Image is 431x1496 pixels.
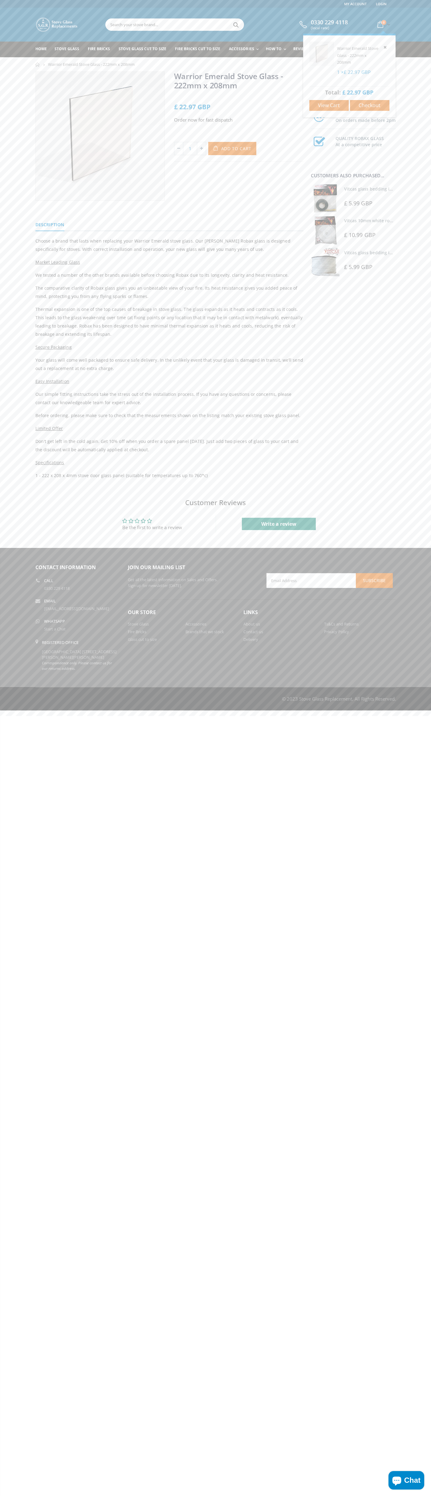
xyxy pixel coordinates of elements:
span: Stove Glass Cut To Size [119,46,166,51]
span: Warrior Emerald Stove Glass - 222mm x 208mm [48,62,135,67]
a: Delivery [243,637,258,642]
span: Fire Bricks Cut To Size [175,46,220,51]
span: Stove Glass [55,46,79,51]
input: Search your stove brand... [106,19,313,30]
a: View cart [309,100,349,111]
span: £ 22.97 GBP [342,89,373,96]
b: Call [44,579,53,583]
a: Start a Chat [44,626,66,632]
a: Glass cut to size [128,637,157,642]
b: Email [44,599,56,603]
a: Ts&Cs and Returns [324,621,359,627]
span: The comparative clarity of Robax glass gives you an unbeatable view of your fire. Its heat resist... [35,285,298,299]
a: Fire Bricks Cut To Size [175,42,225,57]
span: Links [243,609,258,616]
span: Before ordering, please make sure to check that the measurements shown on the listing match your ... [35,412,301,418]
p: Get all the latest information on Sales and Offers. Sign up for newsletter [DATE]. [128,577,257,589]
span: Reviews [293,46,310,51]
span: Market Leading Glass [35,259,80,265]
a: About us [243,621,260,627]
span: Contact Information [35,564,96,571]
div: [GEOGRAPHIC_DATA] [STREET_ADDRESS][PERSON_NAME][PERSON_NAME] [42,640,119,671]
a: Stove Glass [55,42,84,57]
span: Easy Installation [35,378,69,384]
span: Checkout [359,102,380,109]
span: Our simple fitting instructions take the stress out of the installation process. If you have any ... [35,391,292,405]
p: 1 - 222 x 208 x 4mm stove door glass panel (suitable for temperatures up to 760*c) [35,471,303,480]
span: View cart [318,102,340,109]
span: Accessories [229,46,254,51]
a: Warrior Emerald Stove Glass - 222mm x 208mm [174,71,283,90]
div: Be the first to write a review [122,524,182,531]
span: Secure Packaging [35,344,72,350]
span: Limited Offer [35,425,63,431]
h2: Customer Reviews [5,498,426,508]
span: 0330 229 4118 [311,19,348,26]
inbox-online-store-chat: Shopify online store chat [387,1471,426,1491]
span: £ 5.99 GBP [344,199,372,207]
a: 0 [375,18,392,30]
a: Description [35,219,64,231]
a: 0330 229 4118 (local rate) [298,19,348,30]
a: Write a review [242,518,316,530]
a: Home [35,42,51,57]
span: Fire Bricks [88,46,110,51]
button: Search [229,19,243,30]
p: Order now for fast dispatch [174,116,303,123]
img: Vitcas stove glass bedding in tape [311,184,340,213]
button: Subscribe [356,573,393,588]
a: Brands that we stock [185,629,224,634]
img: squarestoveglass_0a3e5ea2-b9c4-4124-b721-23177109ad23_800x_crop_center.webp [36,72,165,200]
span: £ 22.97 GBP [174,103,210,111]
address: © 2023 Stove Glass Replacement. All Rights Reserved. [282,693,396,705]
span: 1 × [337,69,371,75]
a: Fire Bricks [128,629,146,634]
a: Stove Glass Cut To Size [119,42,171,57]
a: Warrior Emerald Stove Glass - 222mm x 208mm [337,46,378,65]
a: Fire Bricks [88,42,115,57]
span: Our Store [128,609,156,616]
img: Vitcas stove glass bedding in tape [311,248,340,276]
b: WhatsApp [44,619,65,623]
input: Email Address [266,573,393,588]
span: Total: [325,89,341,96]
span: Don't get left in the cold again. Get 10% off when you order a spare panel [DATE]. Just add two p... [35,438,299,452]
div: Customers also purchased... [311,173,396,178]
img: Warrior Emerald Stove Glass - 222mm x 208mm [309,42,334,66]
b: Registered Office [42,640,79,645]
img: Vitcas white rope, glue and gloves kit 10mm [311,216,340,244]
img: Stove Glass Replacement [35,17,79,32]
span: Thermal expansion is one of the top causes of breakage in stove glass. The glass expands as it he... [35,306,303,337]
button: Add to Cart [208,142,257,155]
span: Home [35,46,47,51]
a: 0330 229 4118 [44,585,70,591]
span: Your glass will come well packaged to ensure safe delivery. In the unlikely event that your glass... [35,357,303,371]
span: Specifications [35,460,64,465]
span: 0 [381,20,386,25]
a: Checkout [350,100,389,111]
span: £ 22.97 GBP [344,69,371,75]
em: Correspondence only. Please contact us for our returns address. [42,660,112,671]
span: Join our mailing list [128,564,185,571]
span: Add to Cart [221,146,252,151]
a: Home [35,62,40,66]
h3: QUALITY ROBAX GLASS At a competitive price [335,134,396,148]
span: We tested a number of the other brands available before choosing Robax due to its longevity, clar... [35,272,289,278]
span: £ 10.99 GBP [344,231,376,239]
span: How To [266,46,282,51]
a: Accessories [229,42,262,57]
a: Accessories [185,621,206,627]
a: Contact us [243,629,263,634]
a: [EMAIL_ADDRESS][DOMAIN_NAME] [44,606,109,611]
a: Privacy Policy [324,629,349,634]
span: £ 5.99 GBP [344,263,372,271]
a: Stove Glass [128,621,149,627]
a: Reviews [293,42,314,57]
a: How To [266,42,289,57]
a: Remove item [382,44,389,51]
span: Choose a brand that lasts when replacing your Warrior Emerald stove glass. Our [PERSON_NAME] Roba... [35,238,291,252]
